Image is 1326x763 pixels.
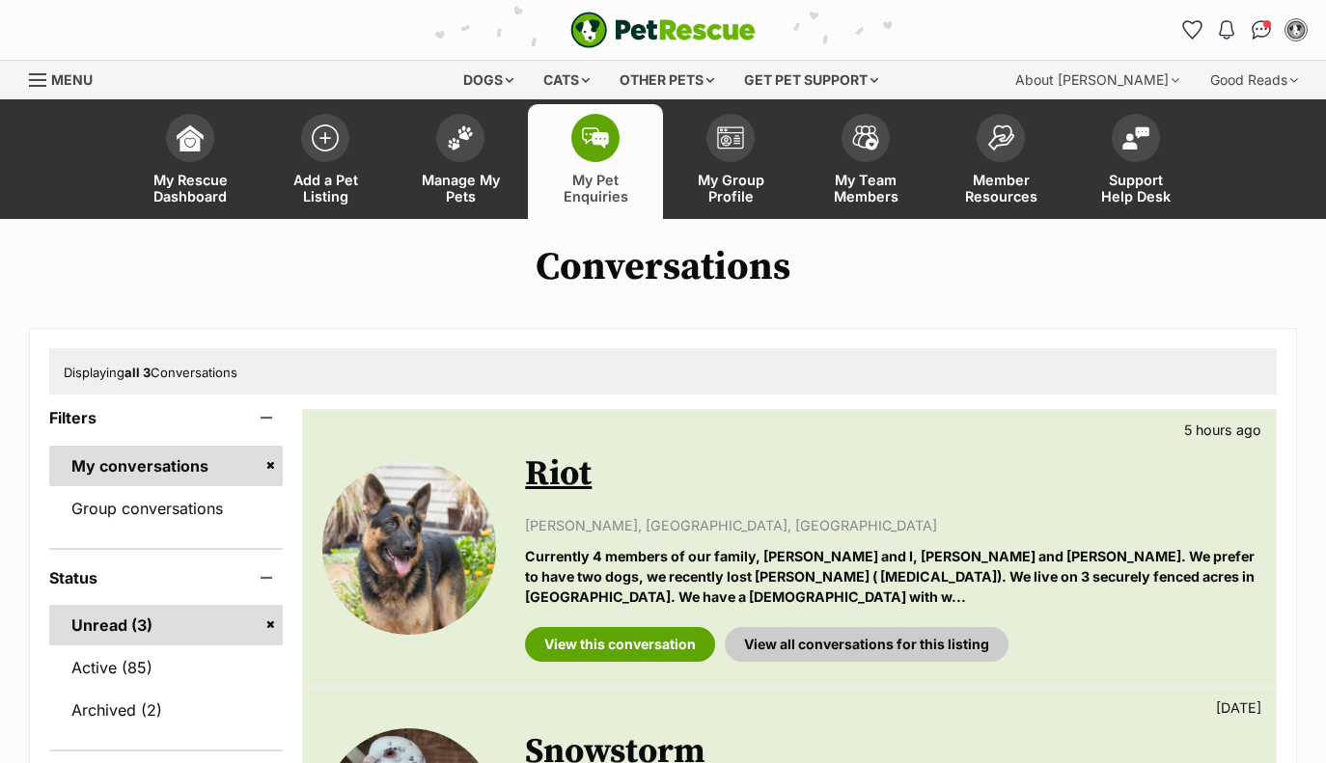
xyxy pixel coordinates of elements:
[1286,20,1306,40] img: Sonja Olsen profile pic
[417,172,504,204] span: Manage My Pets
[933,104,1068,219] a: Member Resources
[717,126,744,150] img: group-profile-icon-3fa3cf56718a62981997c0bc7e787c4b2cf8bcc04b72c1350f741eb67cf2f40e.svg
[1184,420,1261,440] p: 5 hours ago
[731,61,892,99] div: Get pet support
[123,104,258,219] a: My Rescue Dashboard
[852,125,879,150] img: team-members-icon-5396bd8760b3fe7c0b43da4ab00e1e3bb1a5d9ba89233759b79545d2d3fc5d0d.svg
[312,124,339,151] img: add-pet-listing-icon-0afa8454b4691262ce3f59096e99ab1cd57d4a30225e0717b998d2c9b9846f56.svg
[64,365,237,380] span: Displaying Conversations
[49,605,283,645] a: Unread (3)
[393,104,528,219] a: Manage My Pets
[49,488,283,529] a: Group conversations
[1176,14,1312,45] ul: Account quick links
[49,446,283,486] a: My conversations
[530,61,603,99] div: Cats
[49,569,283,586] header: Status
[1211,14,1242,45] button: Notifications
[1002,61,1193,99] div: About [PERSON_NAME]
[987,124,1014,150] img: member-resources-icon-8e73f808a243e03378d46382f2149f9095a855e16c252ad45f914b54edf8863c.svg
[322,461,496,635] img: Riot
[570,12,756,48] img: logo-e224e6f780fb5917bec1dbf3a21bbac754714ae5b6737aabdf751b685950b380.svg
[177,124,204,151] img: dashboard-icon-eb2f2d2d3e046f16d808141f083e7271f6b2e854fb5c12c21221c1fb7104beca.svg
[1281,14,1312,45] button: My account
[1197,61,1312,99] div: Good Reads
[1122,126,1149,150] img: help-desk-icon-fdf02630f3aa405de69fd3d07c3f3aa587a6932b1a1747fa1d2bba05be0121f9.svg
[258,104,393,219] a: Add a Pet Listing
[552,172,639,204] span: My Pet Enquiries
[957,172,1044,204] span: Member Resources
[525,452,592,496] a: Riot
[1246,14,1277,45] a: Conversations
[1219,20,1234,40] img: notifications-46538b983faf8c2785f20acdc204bb7945ddae34d4c08c2a6579f10ce5e182be.svg
[822,172,909,204] span: My Team Members
[49,409,283,426] header: Filters
[450,61,527,99] div: Dogs
[798,104,933,219] a: My Team Members
[1216,697,1261,718] p: [DATE]
[606,61,728,99] div: Other pets
[1092,172,1179,204] span: Support Help Desk
[725,627,1008,662] a: View all conversations for this listing
[525,627,715,662] a: View this conversation
[525,515,1257,535] p: [PERSON_NAME], [GEOGRAPHIC_DATA], [GEOGRAPHIC_DATA]
[528,104,663,219] a: My Pet Enquiries
[1068,104,1203,219] a: Support Help Desk
[1176,14,1207,45] a: Favourites
[687,172,774,204] span: My Group Profile
[570,12,756,48] a: PetRescue
[147,172,234,204] span: My Rescue Dashboard
[1252,20,1272,40] img: chat-41dd97257d64d25036548639549fe6c8038ab92f7586957e7f3b1b290dea8141.svg
[582,127,609,149] img: pet-enquiries-icon-7e3ad2cf08bfb03b45e93fb7055b45f3efa6380592205ae92323e6603595dc1f.svg
[51,71,93,88] span: Menu
[525,546,1257,608] p: Currently 4 members of our family, [PERSON_NAME] and I, [PERSON_NAME] and [PERSON_NAME]. We prefe...
[29,61,106,95] a: Menu
[49,690,283,730] a: Archived (2)
[663,104,798,219] a: My Group Profile
[282,172,369,204] span: Add a Pet Listing
[447,125,474,150] img: manage-my-pets-icon-02211641906a0b7f246fdf0571729dbe1e7629f14944591b6c1af311fb30b64b.svg
[49,647,283,688] a: Active (85)
[124,365,151,380] strong: all 3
